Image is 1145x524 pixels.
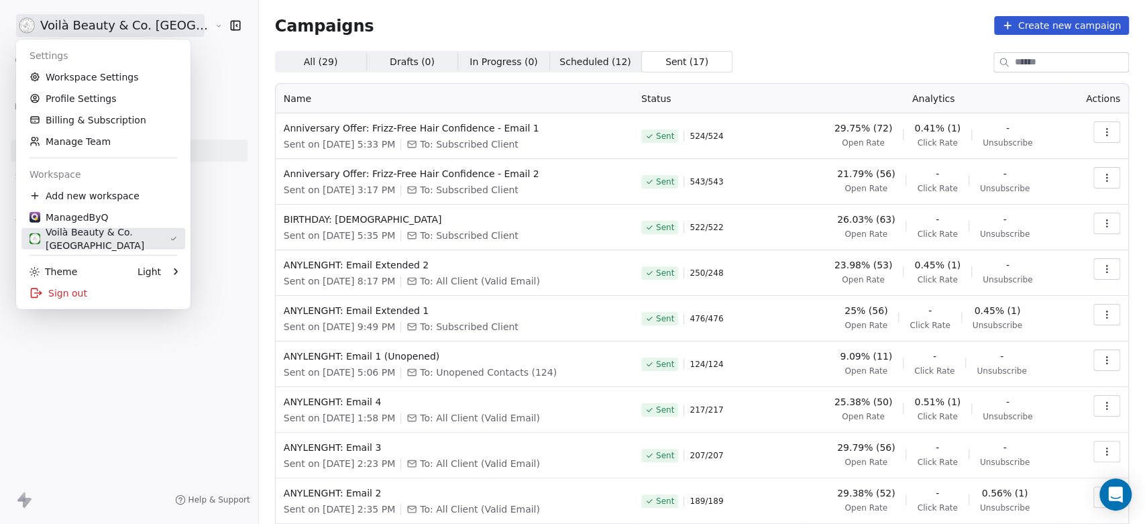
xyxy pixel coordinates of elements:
[21,88,185,109] a: Profile Settings
[30,233,40,244] img: Voila_Beauty_And_Co_Logo.png
[21,185,185,207] div: Add new workspace
[30,265,77,278] div: Theme
[30,211,108,224] div: ManagedByQ
[30,212,40,223] img: Stripe.png
[21,109,185,131] a: Billing & Subscription
[138,265,161,278] div: Light
[21,45,185,66] div: Settings
[21,66,185,88] a: Workspace Settings
[21,131,185,152] a: Manage Team
[21,164,185,185] div: Workspace
[21,282,185,304] div: Sign out
[30,225,170,252] div: Voilà Beauty & Co. [GEOGRAPHIC_DATA]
